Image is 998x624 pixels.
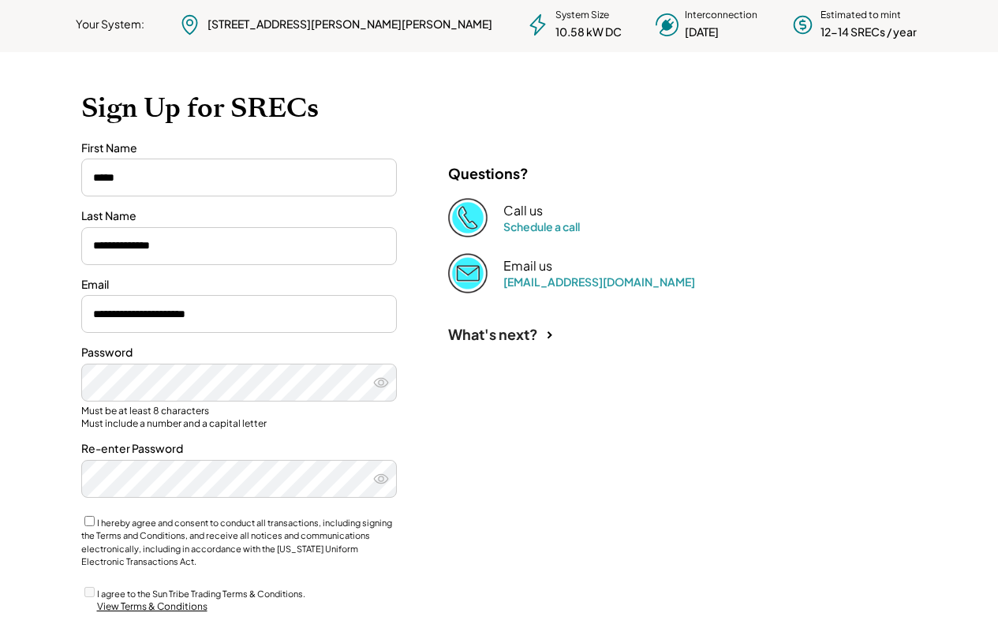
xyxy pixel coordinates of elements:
[81,92,918,125] h1: Sign Up for SRECs
[81,518,392,567] label: I hereby agree and consent to conduct all transactions, including signing the Terms and Condition...
[81,208,397,224] div: Last Name
[448,198,488,237] img: Phone%20copy%403x.png
[448,325,538,343] div: What's next?
[81,405,397,429] div: Must be at least 8 characters Must include a number and a capital letter
[555,24,622,40] div: 10.58 kW DC
[81,277,397,293] div: Email
[81,140,397,156] div: First Name
[448,253,488,293] img: Email%202%403x.png
[81,345,397,361] div: Password
[448,164,529,182] div: Questions?
[685,9,757,22] div: Interconnection
[97,589,305,599] label: I agree to the Sun Tribe Trading Terms & Conditions.
[76,17,144,32] div: Your System:
[555,9,609,22] div: System Size
[503,258,552,275] div: Email us
[820,24,917,40] div: 12-14 SRECs / year
[207,17,492,32] div: [STREET_ADDRESS][PERSON_NAME][PERSON_NAME]
[81,441,397,457] div: Re-enter Password
[820,9,901,22] div: Estimated to mint
[97,600,207,614] div: View Terms & Conditions
[503,219,580,234] a: Schedule a call
[503,275,695,289] a: [EMAIL_ADDRESS][DOMAIN_NAME]
[685,24,719,40] div: [DATE]
[503,203,543,219] div: Call us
